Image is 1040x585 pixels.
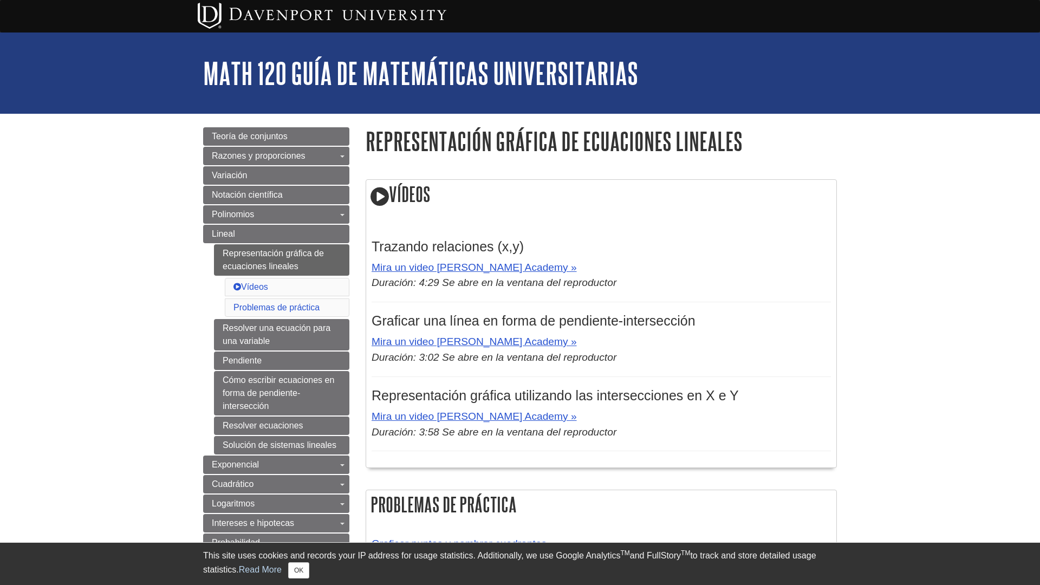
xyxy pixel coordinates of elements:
[212,151,305,160] span: Razones y proporciones
[233,303,320,312] a: Problemas de práctica
[203,166,349,185] a: Variación
[203,147,349,165] a: Razones y proporciones
[203,534,349,552] a: Probabilidad
[366,490,836,519] h2: Problemas de práctica
[372,239,831,255] h3: Trazando relaciones (x,y)
[214,352,349,370] a: Pendiente
[681,549,690,557] sup: TM
[212,190,283,199] span: Notación científica
[203,475,349,493] a: Cuadrático
[212,538,260,547] span: Probabilidad
[212,518,294,528] span: Intereses e hipotecas
[203,186,349,204] a: Notación científica
[372,426,616,438] em: Duración: 3:58 Se abre en la ventana del reproductor
[203,225,349,243] a: Lineal
[203,127,349,146] a: Teoría de conjuntos
[372,277,616,288] em: Duración: 4:29 Se abre en la ventana del reproductor
[366,180,836,211] h2: Vídeos
[372,336,577,347] a: Mira un video [PERSON_NAME] Academy »
[214,371,349,415] a: Cómo escribir ecuaciones en forma de pendiente-intersección
[372,388,831,404] h3: Representación gráfica utilizando las intersecciones en X e Y
[212,479,253,489] span: Cuadrático
[203,514,349,532] a: Intereses e hipotecas
[203,56,638,90] a: MATH 120 Guía de matemáticas universitarias
[288,562,309,578] button: Close
[239,565,282,574] a: Read More
[214,244,349,276] a: Representación gráfica de ecuaciones lineales
[212,499,255,508] span: Logaritmos
[214,436,349,454] a: Solución de sistemas lineales
[203,456,349,474] a: Exponencial
[203,495,349,513] a: Logaritmos
[372,352,616,363] em: Duración: 3:02 Se abre en la ventana del reproductor
[233,282,268,291] a: Vídeos
[212,460,259,469] span: Exponencial
[198,3,446,29] img: Davenport University
[372,262,577,273] a: Mira un video [PERSON_NAME] Academy »
[366,127,837,155] h1: Representación gráfica de ecuaciones lineales
[372,538,555,549] a: Graficar puntos y nombrar cuadrantes »
[212,171,248,180] span: Variación
[212,132,288,141] span: Teoría de conjuntos
[372,411,577,422] a: Mira un video [PERSON_NAME] Academy »
[214,417,349,435] a: Resolver ecuaciones
[620,549,629,557] sup: TM
[212,229,235,238] span: Lineal
[372,313,831,329] h3: Graficar una línea en forma de pendiente-intersección
[212,210,254,219] span: Polinomios
[203,549,837,578] div: This site uses cookies and records your IP address for usage statistics. Additionally, we use Goo...
[214,319,349,350] a: Resolver una ecuación para una variable
[203,205,349,224] a: Polinomios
